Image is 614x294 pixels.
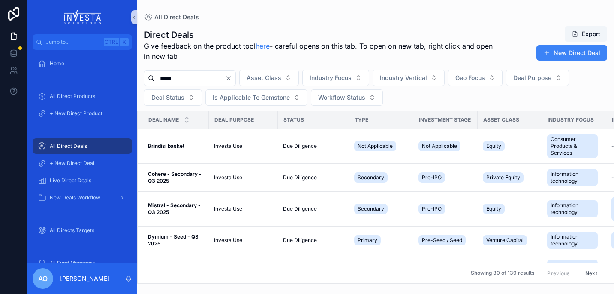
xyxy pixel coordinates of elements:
[214,143,242,150] span: Investa Use
[50,160,94,167] span: + New Direct Deal
[422,174,442,181] span: Pre-IPO
[419,116,471,123] span: Investment Stage
[214,205,273,212] a: Investa Use
[27,50,137,263] div: scrollable content
[283,174,317,181] span: Due Diligence
[50,194,100,201] span: New Deals Workflow
[148,233,200,247] strong: Dymium - Seed - Q3 2025
[214,174,242,181] span: Investa Use
[483,202,537,216] a: Equity
[483,171,537,184] a: Private Equity
[422,205,442,212] span: Pre-IPO
[380,73,427,82] span: Industry Vertical
[547,230,601,251] a: Information technology
[256,42,270,50] a: here
[358,174,384,181] span: Secondary
[148,143,204,150] a: Brindisi basket
[283,143,317,150] span: Due Diligence
[579,266,603,280] button: Next
[33,255,132,271] a: All Fund Managers
[148,202,204,216] a: Mistral - Secondary - Q3 2025
[547,199,601,219] a: Information technology
[471,270,534,277] span: Showing 30 of 139 results
[283,205,317,212] span: Due Diligence
[311,89,383,106] button: Select Button
[283,237,317,244] span: Due Diligence
[551,261,594,275] span: Financial Services
[50,110,102,117] span: + New Direct Product
[486,174,520,181] span: Private Equity
[50,177,91,184] span: Live Direct Deals
[33,34,132,50] button: Jump to...CtrlK
[283,174,344,181] a: Due Diligence
[486,205,501,212] span: Equity
[144,29,494,41] h1: Direct Deals
[144,13,199,21] a: All Direct Deals
[121,39,128,46] span: K
[148,233,204,247] a: Dymium - Seed - Q3 2025
[418,202,473,216] a: Pre-IPO
[310,73,352,82] span: Industry Focus
[418,233,473,247] a: Pre-Seed / Seed
[551,202,594,216] span: Information technology
[151,93,184,102] span: Deal Status
[551,171,594,184] span: Information technology
[33,106,132,121] a: + New Direct Product
[565,26,607,42] button: Export
[214,174,273,181] a: Investa Use
[547,258,601,279] a: Financial Services
[422,237,462,244] span: Pre-Seed / Seed
[354,261,408,275] a: Secondary
[38,273,48,284] span: AO
[536,45,607,61] button: New Direct Deal
[148,202,202,215] strong: Mistral - Secondary - Q3 2025
[483,261,537,275] a: Equity
[33,138,132,154] a: All Direct Deals
[214,205,242,212] span: Investa Use
[455,73,485,82] span: Geo Focus
[205,89,307,106] button: Select Button
[373,70,445,86] button: Select Button
[418,261,473,275] a: Not Applicable
[64,10,101,24] img: App logo
[148,171,204,184] a: Cohere - Secondary - Q3 2025
[418,171,473,184] a: Pre-IPO
[547,167,601,188] a: Information technology
[358,143,393,150] span: Not Applicable
[422,143,457,150] span: Not Applicable
[33,156,132,171] a: + New Direct Deal
[551,136,594,156] span: Consumer Products & Services
[354,171,408,184] a: Secondary
[283,143,344,150] a: Due Diligence
[213,93,290,102] span: Is Applicable To Gemstone
[60,274,109,283] p: [PERSON_NAME]
[551,233,594,247] span: Information technology
[448,70,503,86] button: Select Button
[239,70,299,86] button: Select Button
[50,93,95,100] span: All Direct Products
[283,237,344,244] a: Due Diligence
[354,202,408,216] a: Secondary
[33,223,132,238] a: All Directs Targets
[483,233,537,247] a: Venture Capital
[214,143,273,150] a: Investa Use
[144,89,202,106] button: Select Button
[104,38,119,46] span: Ctrl
[214,237,242,244] span: Investa Use
[318,93,365,102] span: Workflow Status
[214,116,254,123] span: Deal Purpose
[283,205,344,212] a: Due Diligence
[483,116,519,123] span: Asset Class
[50,227,94,234] span: All Directs Targets
[506,70,569,86] button: Select Button
[33,190,132,205] a: New Deals Workflow
[358,237,377,244] span: Primary
[148,116,179,123] span: Deal Name
[302,70,369,86] button: Select Button
[418,139,473,153] a: Not Applicable
[154,13,199,21] span: All Direct Deals
[33,89,132,104] a: All Direct Products
[547,132,601,160] a: Consumer Products & Services
[46,39,100,46] span: Jump to...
